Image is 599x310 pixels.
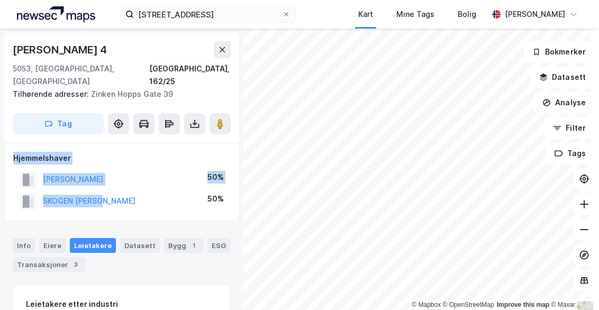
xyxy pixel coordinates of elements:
button: Datasett [530,67,595,88]
div: Kart [358,8,373,21]
div: 50% [207,171,224,184]
img: logo.a4113a55bc3d86da70a041830d287a7e.svg [17,6,95,22]
div: Info [13,238,35,253]
input: Søk på adresse, matrikkel, gårdeiere, leietakere eller personer [134,6,282,22]
div: Transaksjoner [13,257,85,272]
span: Tilhørende adresser: [13,89,91,98]
div: 1 [188,240,199,251]
div: Datasett [120,238,160,253]
a: Mapbox [412,301,441,308]
div: Eiere [39,238,66,253]
button: Analyse [533,92,595,113]
div: Bolig [458,8,476,21]
button: Filter [544,117,595,139]
div: Leietakere [70,238,116,253]
div: Bygg [164,238,203,253]
div: [PERSON_NAME] 4 [13,41,109,58]
div: 50% [207,193,224,205]
div: [GEOGRAPHIC_DATA], 162/25 [149,62,231,88]
div: Zinken Hopps Gate 39 [13,88,222,101]
a: Improve this map [497,301,549,308]
div: ESG [207,238,230,253]
div: [PERSON_NAME] [505,8,565,21]
iframe: Chat Widget [546,259,599,310]
a: OpenStreetMap [443,301,494,308]
button: Bokmerker [523,41,595,62]
div: 3 [70,259,81,270]
div: 5053, [GEOGRAPHIC_DATA], [GEOGRAPHIC_DATA] [13,62,149,88]
button: Tag [13,113,104,134]
button: Tags [546,143,595,164]
div: Hjemmelshaver [13,152,230,165]
div: Kontrollprogram for chat [546,259,599,310]
div: Mine Tags [396,8,434,21]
